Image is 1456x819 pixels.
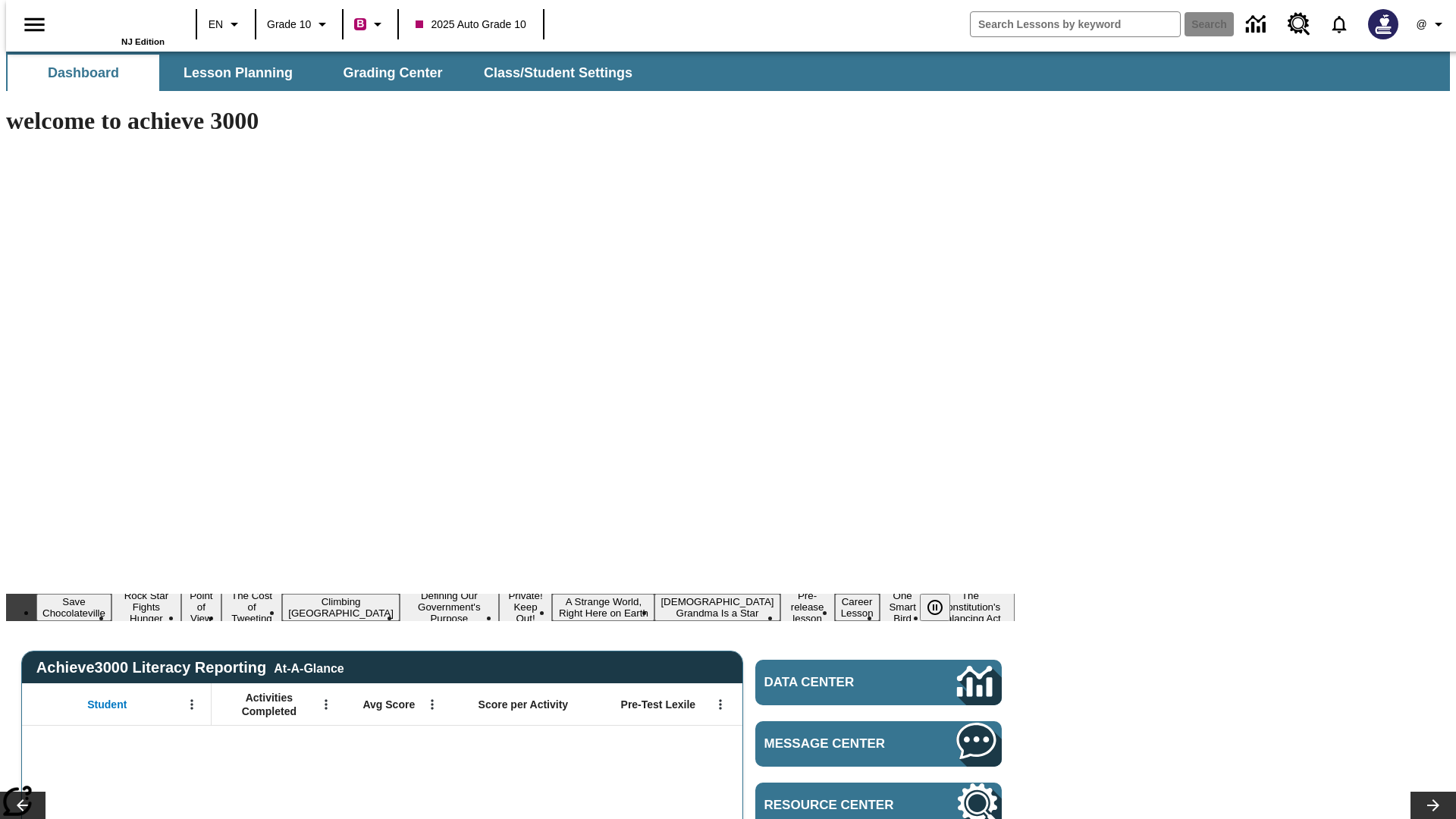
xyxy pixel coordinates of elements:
[416,17,526,33] span: 2025 Auto Grade 10
[1410,792,1456,819] button: Lesson carousel, Next
[356,14,364,33] span: B
[267,17,311,33] span: Grade 10
[66,7,165,37] a: Home
[315,693,337,716] button: Open Menu
[499,588,553,626] button: Slide 7 Private! Keep Out!
[880,588,926,626] button: Slide 12 One Smart Bird
[219,691,319,718] span: Activities Completed
[6,107,1015,135] h1: welcome to achieve 3000
[348,11,393,38] button: Boost Class color is violet red. Change class color
[920,594,965,621] div: Pause
[180,693,203,716] button: Open Menu
[282,594,400,621] button: Slide 5 Climbing Mount Tai
[1416,17,1426,33] span: @
[8,55,159,91] button: Dashboard
[1407,11,1456,38] button: Profile/Settings
[835,594,880,621] button: Slide 11 Career Lesson
[6,55,646,91] div: SubNavbar
[472,55,645,91] button: Class/Student Settings
[926,588,1015,626] button: Slide 13 The Constitution's Balancing Act
[221,588,282,626] button: Slide 4 The Cost of Tweeting
[755,721,1002,767] a: Message Center
[162,55,314,91] button: Lesson Planning
[755,660,1002,705] a: Data Center
[400,588,499,626] button: Slide 6 Defining Our Government's Purpose
[479,698,569,711] span: Score per Activity
[709,693,732,716] button: Open Menu
[552,594,654,621] button: Slide 8 A Strange World, Right Here on Earth
[764,798,912,813] span: Resource Center
[209,17,223,33] span: EN
[764,675,906,690] span: Data Center
[362,698,415,711] span: Avg Score
[654,594,780,621] button: Slide 9 South Korean Grandma Is a Star
[1319,5,1359,44] a: Notifications
[261,11,337,38] button: Grade: Grade 10, Select a grade
[48,64,119,82] span: Dashboard
[6,52,1450,91] div: SubNavbar
[121,37,165,46] span: NJ Edition
[421,693,444,716] button: Open Menu
[484,64,632,82] span: Class/Student Settings
[317,55,469,91] button: Grading Center
[971,12,1180,36] input: search field
[1359,5,1407,44] button: Select a new avatar
[111,588,181,626] button: Slide 2 Rock Star Fights Hunger
[87,698,127,711] span: Student
[36,594,111,621] button: Slide 1 Save Chocolateville
[1368,9,1398,39] img: Avatar
[184,64,293,82] span: Lesson Planning
[780,588,835,626] button: Slide 10 Pre-release lesson
[1237,4,1279,45] a: Data Center
[764,736,912,752] span: Message Center
[36,659,344,676] span: Achieve3000 Literacy Reporting
[920,594,950,621] button: Pause
[181,588,221,626] button: Slide 3 Point of View
[274,659,344,676] div: At-A-Glance
[1279,4,1319,45] a: Resource Center, Will open in new tab
[66,5,165,46] div: Home
[12,2,57,47] button: Open side menu
[202,11,250,38] button: Language: EN, Select a language
[343,64,442,82] span: Grading Center
[621,698,696,711] span: Pre-Test Lexile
